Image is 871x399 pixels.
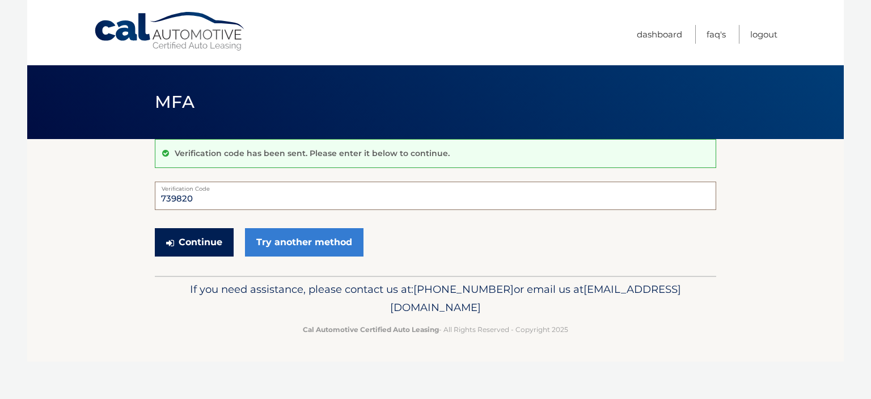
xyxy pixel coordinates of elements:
[94,11,247,52] a: Cal Automotive
[155,182,716,210] input: Verification Code
[155,182,716,191] label: Verification Code
[413,283,514,296] span: [PHONE_NUMBER]
[303,325,439,334] strong: Cal Automotive Certified Auto Leasing
[390,283,681,314] span: [EMAIL_ADDRESS][DOMAIN_NAME]
[162,280,709,317] p: If you need assistance, please contact us at: or email us at
[245,228,363,257] a: Try another method
[162,324,709,335] p: - All Rights Reserved - Copyright 2025
[155,228,234,257] button: Continue
[707,25,726,44] a: FAQ's
[750,25,777,44] a: Logout
[175,148,450,158] p: Verification code has been sent. Please enter it below to continue.
[637,25,682,44] a: Dashboard
[155,91,195,112] span: MFA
